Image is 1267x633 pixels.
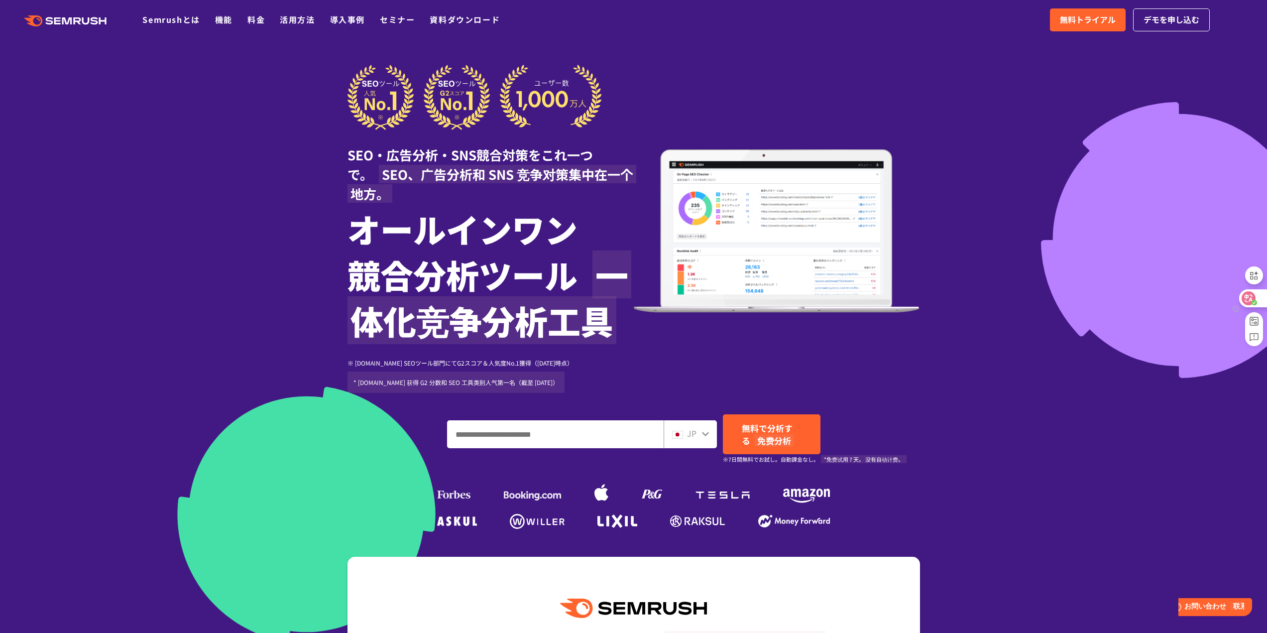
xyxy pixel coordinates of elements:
[821,455,907,463] font: *免费试用 7 天。 没有自动计费。
[1144,13,1199,26] span: デモを申し込む
[347,206,634,343] h1: オールインワン 競合分析ツール
[1133,8,1210,31] a: デモを申し込む
[347,251,631,344] font: 一体化竞争分析工具
[347,165,636,203] font: SEO、广告分析和 SNS 竞争对策集中在一个地方。
[687,427,696,439] span: JP
[560,599,706,618] img: Semrush
[754,434,794,447] font: 免费分析
[52,8,86,16] font: 联系我们
[430,13,500,25] a: 資料ダウンロード
[1060,13,1116,26] span: 無料トライアル
[723,455,907,464] small: ※7日間無料でお試し。自動課金なし。
[742,422,794,447] span: 無料で分析する
[142,13,200,25] a: Semrushとは
[1050,8,1126,31] a: 無料トライアル
[280,13,315,25] a: 活用方法
[380,13,415,25] a: セミナー
[247,13,265,25] a: 料金
[448,421,663,448] input: ドメイン、キーワードまたはURLを入力してください
[353,378,559,386] font: * [DOMAIN_NAME] 获得 G2 分数和 SEO 工具类别人气第一名（截至 [DATE]）
[215,13,232,25] a: 機能
[1178,594,1256,622] iframe: Help widget launcher
[723,414,820,454] a: 無料で分析する 免费分析
[330,13,365,25] a: 導入事例
[347,130,634,203] div: SEO・広告分析・SNS競合対策をこれ一つで。
[347,358,634,397] div: ※ [DOMAIN_NAME] SEOツール部門にてG2スコア＆人気度No.1獲得（[DATE]時点）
